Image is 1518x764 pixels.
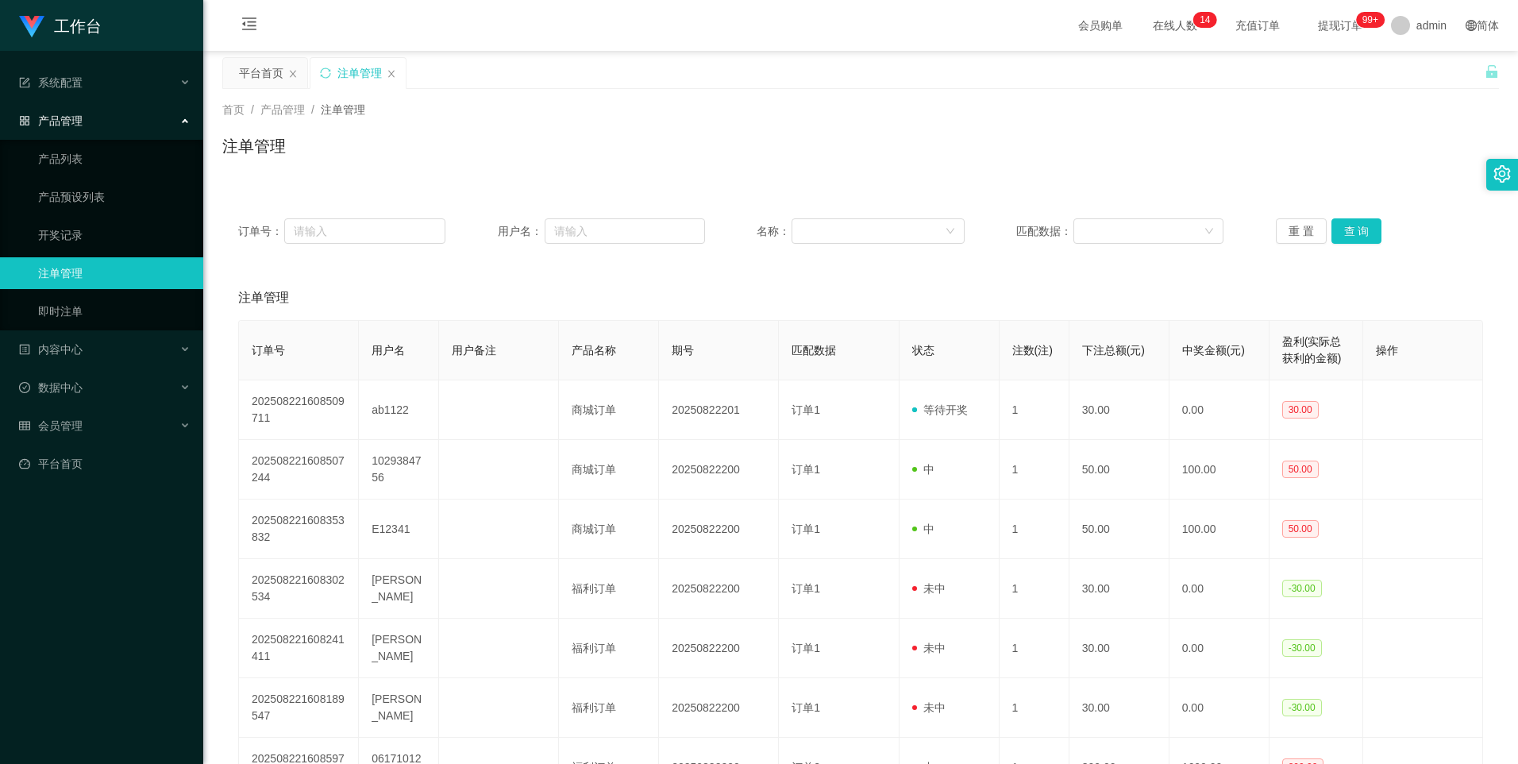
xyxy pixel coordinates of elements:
[1204,226,1214,237] i: 图标: down
[912,701,946,714] span: 未中
[38,219,191,251] a: 开奖记录
[239,500,359,559] td: 202508221608353832
[19,344,30,355] i: 图标: profile
[321,103,365,116] span: 注单管理
[260,103,305,116] span: 产品管理
[672,344,694,357] span: 期号
[1012,344,1053,357] span: 注数(注)
[359,440,439,500] td: 1029384756
[1282,461,1319,478] span: 50.00
[19,115,30,126] i: 图标: appstore-o
[320,68,331,79] i: 图标: sync
[912,463,934,476] span: 中
[1000,559,1069,619] td: 1
[1276,218,1327,244] button: 重 置
[284,218,445,244] input: 请输入
[912,523,934,535] span: 中
[659,559,779,619] td: 20250822200
[19,76,83,89] span: 系统配置
[1169,678,1269,738] td: 0.00
[792,523,820,535] span: 订单1
[498,223,545,240] span: 用户名：
[359,619,439,678] td: [PERSON_NAME]
[239,559,359,619] td: 202508221608302534
[659,619,779,678] td: 20250822200
[38,295,191,327] a: 即时注单
[38,143,191,175] a: 产品列表
[559,559,659,619] td: 福利订单
[659,440,779,500] td: 20250822200
[1282,580,1322,597] span: -30.00
[1282,520,1319,538] span: 50.00
[1169,380,1269,440] td: 0.00
[1193,12,1216,28] sup: 14
[1227,20,1288,31] span: 充值订单
[1376,344,1398,357] span: 操作
[659,678,779,738] td: 20250822200
[222,103,245,116] span: 首页
[792,403,820,416] span: 订单1
[387,69,396,79] i: 图标: close
[1485,64,1499,79] i: 图标: unlock
[239,678,359,738] td: 202508221608189547
[559,678,659,738] td: 福利订单
[1000,500,1069,559] td: 1
[1200,12,1205,28] p: 1
[1493,165,1511,183] i: 图标: setting
[1069,440,1169,500] td: 50.00
[238,288,289,307] span: 注单管理
[1282,401,1319,419] span: 30.00
[38,257,191,289] a: 注单管理
[912,403,968,416] span: 等待开奖
[559,619,659,678] td: 福利订单
[792,582,820,595] span: 订单1
[19,77,30,88] i: 图标: form
[1000,380,1069,440] td: 1
[1331,218,1382,244] button: 查 询
[1169,500,1269,559] td: 100.00
[1082,344,1145,357] span: 下注总额(元)
[1000,619,1069,678] td: 1
[238,223,284,240] span: 订单号：
[19,114,83,127] span: 产品管理
[757,223,792,240] span: 名称：
[792,463,820,476] span: 订单1
[1000,440,1069,500] td: 1
[1169,440,1269,500] td: 100.00
[239,619,359,678] td: 202508221608241411
[19,419,83,432] span: 会员管理
[1000,678,1069,738] td: 1
[1310,20,1370,31] span: 提现订单
[19,420,30,431] i: 图标: table
[222,134,286,158] h1: 注单管理
[792,701,820,714] span: 订单1
[1466,20,1477,31] i: 图标: global
[559,500,659,559] td: 商城订单
[311,103,314,116] span: /
[946,226,955,237] i: 图标: down
[545,218,705,244] input: 请输入
[559,380,659,440] td: 商城订单
[19,448,191,480] a: 图标: dashboard平台首页
[1016,223,1073,240] span: 匹配数据：
[19,343,83,356] span: 内容中心
[359,678,439,738] td: [PERSON_NAME]
[1069,678,1169,738] td: 30.00
[19,382,30,393] i: 图标: check-circle-o
[239,58,283,88] div: 平台首页
[1282,335,1342,365] span: 盈利(实际总获利的金额)
[452,344,496,357] span: 用户备注
[1069,380,1169,440] td: 30.00
[792,642,820,654] span: 订单1
[1282,639,1322,657] span: -30.00
[337,58,382,88] div: 注单管理
[912,582,946,595] span: 未中
[912,344,934,357] span: 状态
[239,380,359,440] td: 202508221608509711
[1205,12,1211,28] p: 4
[222,1,276,52] i: 图标: menu-fold
[1169,619,1269,678] td: 0.00
[559,440,659,500] td: 商城订单
[288,69,298,79] i: 图标: close
[1182,344,1245,357] span: 中奖金额(元)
